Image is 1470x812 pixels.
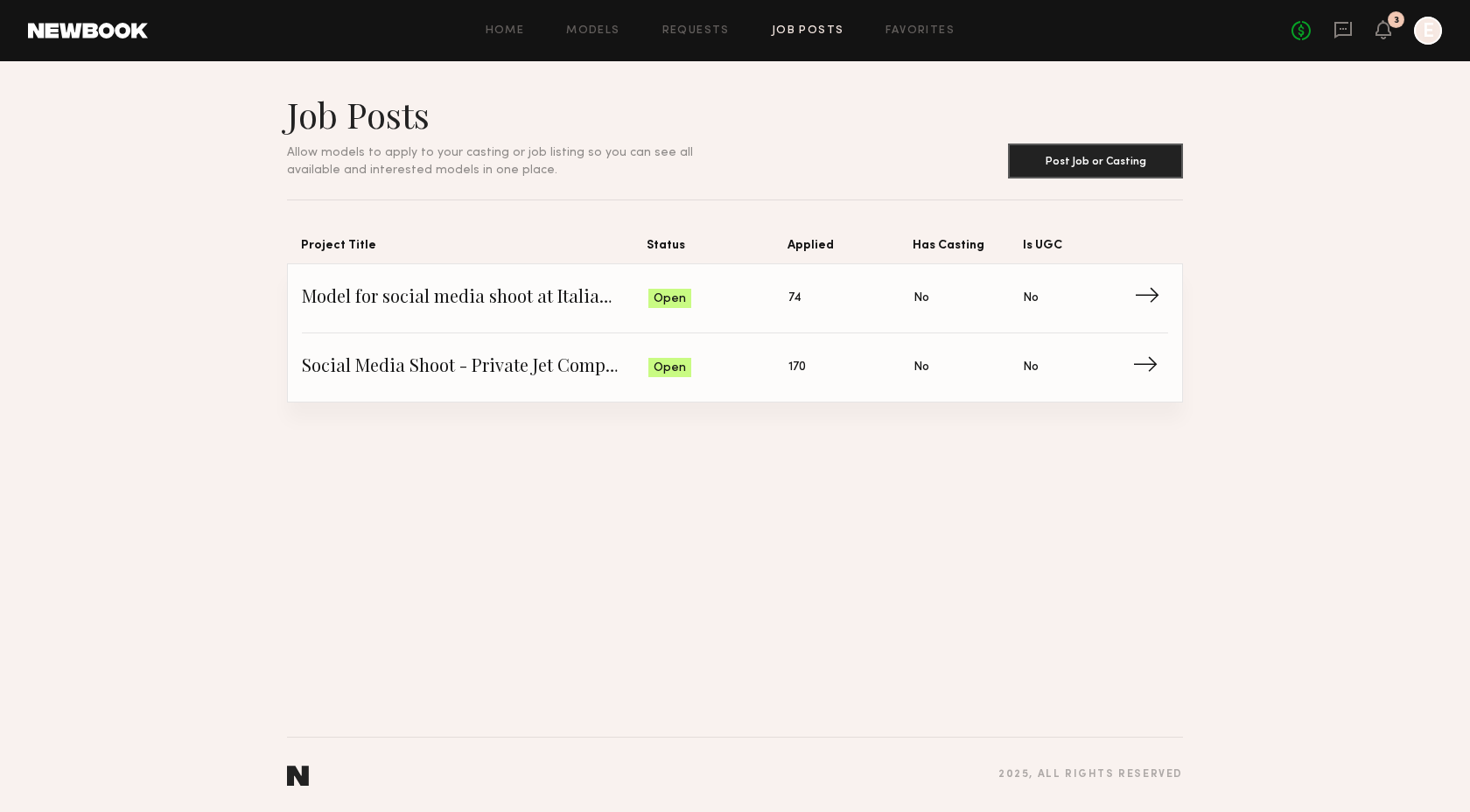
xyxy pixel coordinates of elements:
a: Home [486,25,525,37]
a: Model for social media shoot at Italian restaurantOpen74NoNo→ [302,264,1168,333]
button: Post Job or Casting [1008,143,1183,178]
a: Models [566,25,619,37]
span: Model for social media shoot at Italian restaurant [302,285,648,311]
span: 170 [788,358,806,377]
div: 3 [1394,16,1399,25]
span: Applied [787,235,913,263]
span: → [1132,354,1168,381]
span: Project Title [301,235,647,263]
span: Allow models to apply to your casting or job listing so you can see all available and interested ... [287,147,693,176]
a: Social Media Shoot - Private Jet CompanyOpen170NoNo→ [302,333,1168,402]
a: E [1414,17,1442,45]
span: Open [654,290,686,308]
span: No [913,289,929,308]
span: Has Casting [913,235,1023,263]
span: Status [647,235,787,263]
span: 74 [788,289,801,308]
span: Is UGC [1023,235,1133,263]
span: No [1023,289,1039,308]
h1: Job Posts [287,93,735,136]
span: → [1134,285,1170,311]
div: 2025 , all rights reserved [998,769,1183,780]
span: Open [654,360,686,377]
span: No [913,358,929,377]
span: No [1023,358,1039,377]
a: Requests [662,25,730,37]
span: Social Media Shoot - Private Jet Company [302,354,648,381]
a: Favorites [885,25,955,37]
a: Job Posts [772,25,844,37]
